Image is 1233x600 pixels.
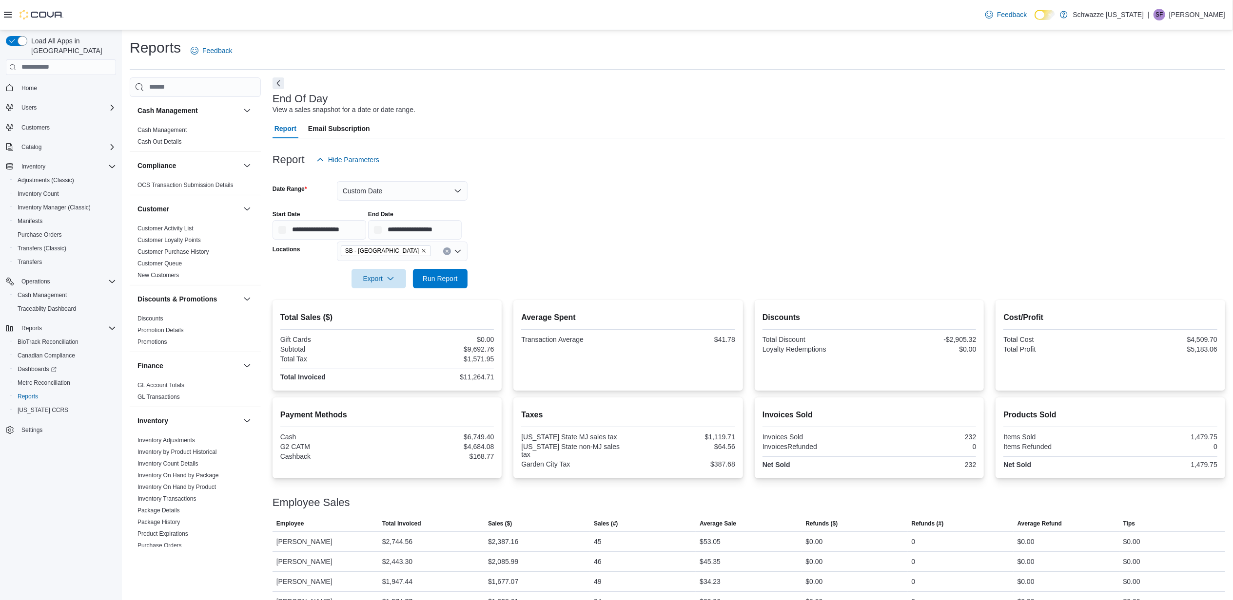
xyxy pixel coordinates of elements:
div: $11,264.71 [389,373,494,381]
button: Catalog [18,141,45,153]
span: Inventory Transactions [137,495,196,503]
a: Customer Purchase History [137,248,209,255]
p: | [1148,9,1150,20]
a: Discounts [137,315,163,322]
div: $1,947.44 [382,576,412,587]
span: Operations [21,278,50,285]
a: Package Details [137,507,180,514]
button: Transfers (Classic) [10,242,120,255]
input: Press the down key to open a popover containing a calendar. [273,220,366,240]
span: Cash Management [14,289,116,301]
a: GL Account Totals [137,382,184,389]
div: [PERSON_NAME] [273,572,378,591]
a: Transfers (Classic) [14,243,70,254]
span: SB - Garden City [341,245,431,256]
div: G2 CATM [280,443,385,450]
div: $45.35 [700,556,721,567]
div: [PERSON_NAME] [273,532,378,551]
div: $2,744.56 [382,536,412,547]
div: Subtotal [280,345,385,353]
button: Discounts & Promotions [137,294,239,304]
div: Gift Cards [280,336,385,343]
span: Home [18,82,116,94]
div: $0.00 [1018,536,1035,547]
span: Run Report [423,274,458,283]
span: BioTrack Reconciliation [14,336,116,348]
span: Catalog [18,141,116,153]
span: Hide Parameters [328,155,379,165]
div: 232 [871,461,976,469]
a: Inventory by Product Historical [137,449,217,455]
span: Customers [18,121,116,133]
span: Purchase Orders [137,542,182,549]
input: Dark Mode [1035,10,1055,20]
div: $0.00 [871,345,976,353]
div: [PERSON_NAME] [273,552,378,571]
button: Reports [10,390,120,403]
div: $387.68 [630,460,735,468]
a: Traceabilty Dashboard [14,303,80,315]
div: $53.05 [700,536,721,547]
a: Settings [18,424,46,436]
span: Traceabilty Dashboard [14,303,116,315]
button: Operations [2,275,120,288]
span: BioTrack Reconciliation [18,338,78,346]
span: Adjustments (Classic) [18,176,74,184]
a: Adjustments (Classic) [14,174,78,186]
button: Reports [2,321,120,335]
label: End Date [368,210,393,218]
button: Home [2,81,120,95]
span: Transfers [14,256,116,268]
span: Inventory [18,161,116,172]
button: Customers [2,120,120,134]
button: Operations [18,276,54,287]
button: Purchase Orders [10,228,120,242]
span: Adjustments (Classic) [14,174,116,186]
button: Customer [241,203,253,215]
div: [US_STATE] State MJ sales tax [521,433,626,441]
a: Inventory Adjustments [137,437,195,444]
button: Inventory [2,160,120,173]
a: Cash Out Details [137,138,182,145]
div: $4,509.70 [1113,336,1217,343]
span: Catalog [21,143,41,151]
div: $1,677.07 [488,576,518,587]
div: Customer [130,223,261,285]
span: Inventory On Hand by Product [137,483,216,491]
div: $64.56 [630,443,735,450]
span: Purchase Orders [18,231,62,239]
span: Inventory by Product Historical [137,448,217,456]
a: OCS Transaction Submission Details [137,182,234,188]
a: Feedback [187,41,236,60]
span: Cash Management [18,291,67,299]
div: Discounts & Promotions [130,313,261,352]
div: Total Discount [763,336,867,343]
span: Employee [276,520,304,527]
div: 46 [594,556,602,567]
a: Feedback [981,5,1031,24]
div: $0.00 [1123,576,1140,587]
a: Purchase Orders [14,229,66,241]
div: $1,119.71 [630,433,735,441]
a: Package History [137,519,180,525]
a: Dashboards [10,362,120,376]
a: Transfers [14,256,46,268]
div: 1,479.75 [1113,433,1217,441]
span: Home [21,84,37,92]
span: Product Expirations [137,530,188,538]
a: New Customers [137,272,179,279]
span: Customers [21,124,50,131]
h2: Products Sold [1003,409,1217,421]
span: Inventory Count [14,188,116,200]
span: New Customers [137,271,179,279]
strong: Net Sold [1003,461,1031,469]
button: Traceabilty Dashboard [10,302,120,316]
h3: Report [273,154,305,166]
span: Dashboards [14,363,116,375]
a: Metrc Reconciliation [14,377,74,389]
h3: Discounts & Promotions [137,294,217,304]
div: 0 [912,536,916,547]
span: Load All Apps in [GEOGRAPHIC_DATA] [27,36,116,56]
span: Inventory Adjustments [137,436,195,444]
